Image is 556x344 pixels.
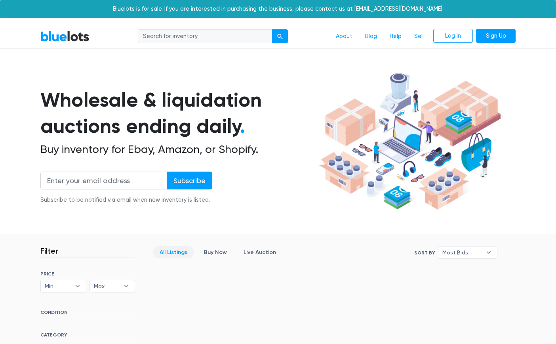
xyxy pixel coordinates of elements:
label: Sort By [414,249,435,256]
a: Live Auction [237,246,283,258]
a: Log In [433,29,473,43]
input: Subscribe [167,172,212,189]
a: Sell [408,29,430,44]
a: Blog [359,29,383,44]
div: Subscribe to be notified via email when new inventory is listed. [40,196,212,204]
img: hero-ee84e7d0318cb26816c560f6b4441b76977f77a177738b4e94f68c95b2b83dbb.png [316,69,504,214]
b: ▾ [118,280,135,292]
a: Help [383,29,408,44]
b: ▾ [69,280,86,292]
h6: CONDITION [40,310,135,318]
a: About [329,29,359,44]
h6: CATEGORY [40,332,135,341]
h2: Buy inventory for Ebay, Amazon, or Shopify. [40,143,316,156]
input: Enter your email address [40,172,167,189]
span: Most Bids [442,247,482,258]
a: BlueLots [40,31,89,42]
span: . [240,114,245,138]
b: ▾ [480,247,497,258]
a: All Listings [153,246,194,258]
input: Search for inventory [138,29,272,44]
h1: Wholesale & liquidation auctions ending daily [40,87,316,140]
h3: Filter [40,246,58,256]
a: Buy Now [197,246,234,258]
span: Min [45,280,71,292]
a: Sign Up [476,29,516,43]
h6: PRICE [40,271,135,277]
span: Max [94,280,120,292]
